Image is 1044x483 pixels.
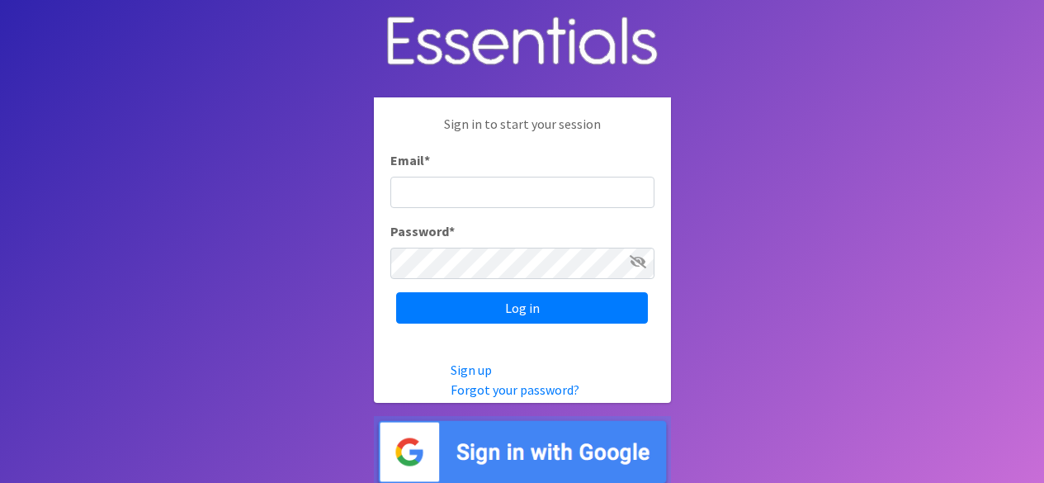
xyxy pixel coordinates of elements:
abbr: required [449,223,455,239]
label: Email [390,150,430,170]
label: Password [390,221,455,241]
a: Forgot your password? [451,381,579,398]
a: Sign up [451,362,492,378]
abbr: required [424,152,430,168]
input: Log in [396,292,648,324]
p: Sign in to start your session [390,114,654,150]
